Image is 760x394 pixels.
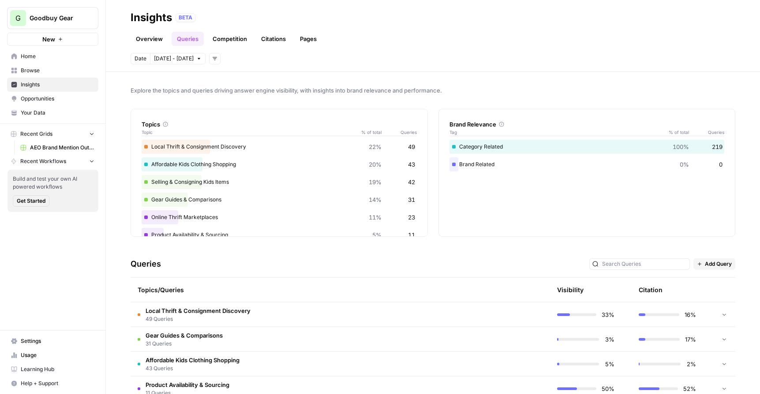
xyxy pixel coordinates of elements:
span: 43 [408,160,415,169]
span: [DATE] - [DATE] [154,55,194,63]
span: Tag [449,129,663,136]
span: Settings [21,337,94,345]
button: Recent Workflows [7,155,98,168]
span: 52% [683,384,696,393]
span: 49 [408,142,415,151]
div: Affordable Kids Clothing Shopping [142,157,417,171]
span: 14% [369,195,382,204]
button: Get Started [13,195,49,207]
button: New [7,33,98,46]
span: Gear Guides & Comparisons [146,331,223,340]
span: Home [21,52,94,60]
span: G [15,13,21,23]
div: Selling & Consigning Kids Items [142,175,417,189]
span: Add Query [705,260,732,268]
span: Goodbuy Gear [30,14,83,22]
a: Settings [7,334,98,348]
a: Competition [207,32,252,46]
span: 42 [408,178,415,186]
span: 100% [673,142,689,151]
span: Browse [21,67,94,74]
span: AEO Brand Mention Outreach [30,144,94,152]
span: Queries [382,129,417,136]
button: [DATE] - [DATE] [150,53,206,64]
a: Overview [131,32,168,46]
span: Insights [21,81,94,89]
span: 0% [680,160,689,169]
span: Affordable Kids Clothing Shopping [146,356,240,364]
span: 219 [712,142,723,151]
div: Brand Relevance [449,120,725,129]
span: 49 Queries [146,315,251,323]
span: 5% [372,230,382,239]
input: Search Queries [602,260,687,268]
span: 17% [685,335,696,344]
span: Your Data [21,109,94,117]
a: Learning Hub [7,362,98,376]
span: Recent Workflows [20,157,66,165]
span: 11% [369,213,382,222]
button: Add Query [693,258,735,270]
div: Category Related [449,140,725,154]
a: Opportunities [7,92,98,106]
span: Date [135,55,146,63]
span: 20% [369,160,382,169]
span: 50% [602,384,614,393]
div: Product Availability & Sourcing [142,228,417,242]
span: 33% [602,310,614,319]
div: Insights [131,11,172,25]
span: Get Started [17,197,45,205]
a: AEO Brand Mention Outreach [16,141,98,155]
span: Queries [689,129,724,136]
span: 5% [604,360,614,368]
h3: Queries [131,258,161,270]
div: Local Thrift & Consignment Discovery [142,140,417,154]
a: Usage [7,348,98,362]
div: Online Thrift Marketplaces [142,210,417,224]
div: Gear Guides & Comparisons [142,193,417,207]
span: 43 Queries [146,364,240,372]
a: Citations [256,32,291,46]
a: Insights [7,78,98,92]
span: Explore the topics and queries driving answer engine visibility, with insights into brand relevan... [131,86,735,95]
span: % of total [663,129,689,136]
span: 2% [686,360,696,368]
button: Workspace: Goodbuy Gear [7,7,98,29]
a: Pages [295,32,322,46]
div: Topics [142,120,417,129]
span: New [42,35,55,44]
a: Queries [172,32,204,46]
span: 31 [408,195,415,204]
span: Topic [142,129,355,136]
span: 3% [604,335,614,344]
a: Your Data [7,106,98,120]
span: 19% [369,178,382,186]
span: Recent Grids [20,130,52,138]
span: Product Availability & Sourcing [146,380,229,389]
span: 31 Queries [146,340,223,348]
button: Help + Support [7,376,98,390]
span: Help + Support [21,379,94,387]
span: Learning Hub [21,365,94,373]
span: 11 [408,230,415,239]
span: 0 [719,160,723,169]
span: Opportunities [21,95,94,103]
span: 23 [408,213,415,222]
span: Usage [21,351,94,359]
span: % of total [355,129,382,136]
a: Browse [7,63,98,78]
span: Build and test your own AI powered workflows [13,175,93,191]
button: Recent Grids [7,127,98,141]
div: Citation [639,278,663,302]
div: Visibility [557,286,584,294]
span: 16% [685,310,696,319]
span: 22% [369,142,382,151]
span: Local Thrift & Consignment Discovery [146,306,251,315]
div: BETA [176,13,195,22]
div: Brand Related [449,157,725,171]
a: Home [7,49,98,63]
div: Topics/Queries [138,278,459,302]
